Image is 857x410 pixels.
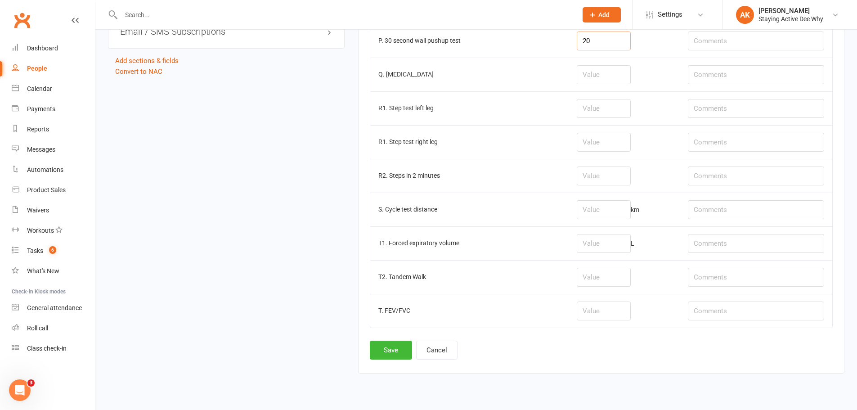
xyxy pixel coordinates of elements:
div: People [27,65,47,72]
a: People [12,59,95,79]
input: Value [577,234,631,253]
a: Roll call [12,318,95,338]
td: Q. [MEDICAL_DATA] [370,58,569,91]
input: Comments [688,99,824,118]
div: Payments [27,105,55,113]
input: Value [577,302,631,320]
a: Automations [12,160,95,180]
td: L [569,226,680,260]
a: Product Sales [12,180,95,200]
iframe: Intercom live chat [9,379,31,401]
input: Comments [688,65,824,84]
a: Payments [12,99,95,119]
span: 6 [49,246,56,254]
div: Waivers [27,207,49,214]
input: Comments [688,302,824,320]
a: Class kiosk mode [12,338,95,359]
input: Comments [688,133,824,152]
td: km [569,193,680,226]
a: Add sections & fields [115,57,179,65]
button: Cancel [416,341,458,360]
a: Dashboard [12,38,95,59]
a: Messages [12,140,95,160]
input: Value [577,99,631,118]
div: Calendar [27,85,52,92]
span: Add [598,11,610,18]
div: Reports [27,126,49,133]
a: Reports [12,119,95,140]
input: Search... [118,9,571,21]
input: Value [577,133,631,152]
a: What's New [12,261,95,281]
input: Value [577,200,631,219]
span: 3 [27,379,35,387]
div: Tasks [27,247,43,254]
a: Waivers [12,200,95,221]
a: Tasks 6 [12,241,95,261]
div: Class check-in [27,345,67,352]
td: R1. Step test left leg [370,91,569,125]
td: S. Cycle test distance [370,193,569,226]
td: R1. Step test right leg [370,125,569,159]
a: Calendar [12,79,95,99]
input: Value [577,65,631,84]
div: AK [736,6,754,24]
div: Automations [27,166,63,173]
span: Settings [658,5,682,25]
td: T1. Forced expiratory volume [370,226,569,260]
div: General attendance [27,304,82,311]
input: Comments [688,234,824,253]
input: Comments [688,200,824,219]
div: Messages [27,146,55,153]
div: Roll call [27,324,48,332]
div: Dashboard [27,45,58,52]
input: Comments [688,268,824,287]
h3: Email / SMS Subscriptions [120,27,332,36]
input: Value [577,167,631,185]
td: T2. Tandem Walk [370,260,569,294]
div: Product Sales [27,186,66,194]
a: General attendance kiosk mode [12,298,95,318]
div: Staying Active Dee Why [758,15,823,23]
a: Clubworx [11,9,33,32]
a: Workouts [12,221,95,241]
td: T. FEV/FVC [370,294,569,328]
a: Convert to NAC [115,68,162,76]
input: Value [577,32,631,50]
td: P. 30 second wall pushup test [370,24,569,58]
input: Comments [688,32,824,50]
td: R2. Steps in 2 minutes [370,159,569,193]
button: Save [370,341,412,360]
div: Workouts [27,227,54,234]
button: Add [583,7,621,23]
div: What's New [27,267,59,275]
input: Value [577,268,631,287]
input: Comments [688,167,824,185]
div: [PERSON_NAME] [758,7,823,15]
